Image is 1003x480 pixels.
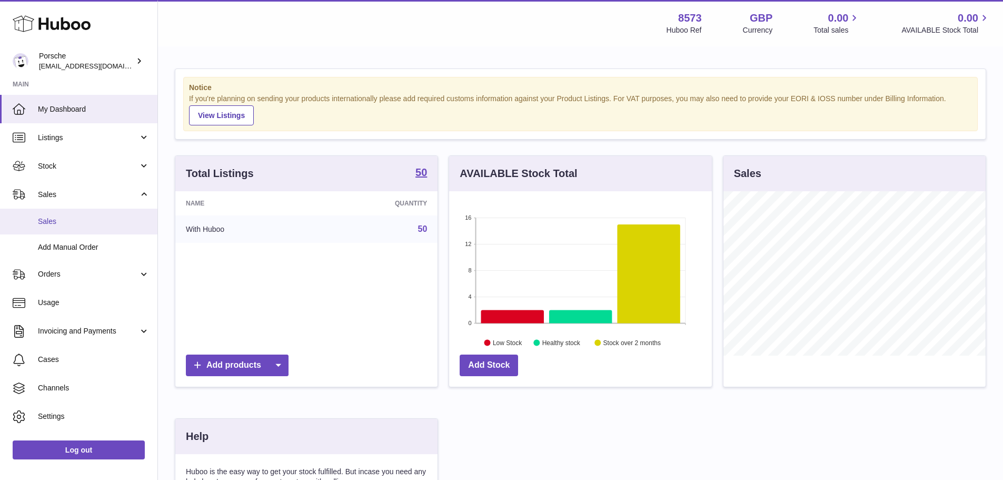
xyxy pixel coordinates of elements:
[38,133,138,143] span: Listings
[189,94,972,125] div: If you're planning on sending your products internationally please add required customs informati...
[38,242,150,252] span: Add Manual Order
[469,320,472,326] text: 0
[189,83,972,93] strong: Notice
[901,25,990,35] span: AVAILABLE Stock Total
[186,166,254,181] h3: Total Listings
[465,214,472,221] text: 16
[38,383,150,393] span: Channels
[175,191,314,215] th: Name
[667,25,702,35] div: Huboo Ref
[38,269,138,279] span: Orders
[13,440,145,459] a: Log out
[734,166,761,181] h3: Sales
[39,51,134,71] div: Porsche
[13,53,28,69] img: internalAdmin-8573@internal.huboo.com
[813,11,860,35] a: 0.00 Total sales
[743,25,773,35] div: Currency
[38,326,138,336] span: Invoicing and Payments
[493,339,522,346] text: Low Stock
[465,241,472,247] text: 12
[186,429,208,444] h3: Help
[175,215,314,243] td: With Huboo
[415,167,427,178] strong: 50
[418,224,428,233] a: 50
[958,11,978,25] span: 0.00
[38,161,138,171] span: Stock
[542,339,581,346] text: Healthy stock
[469,293,472,300] text: 4
[38,355,150,365] span: Cases
[314,191,438,215] th: Quantity
[460,166,577,181] h3: AVAILABLE Stock Total
[415,167,427,180] a: 50
[603,339,661,346] text: Stock over 2 months
[39,62,155,70] span: [EMAIL_ADDRESS][DOMAIN_NAME]
[678,11,702,25] strong: 8573
[38,412,150,422] span: Settings
[469,267,472,273] text: 8
[460,355,518,376] a: Add Stock
[750,11,772,25] strong: GBP
[186,355,289,376] a: Add products
[813,25,860,35] span: Total sales
[38,298,150,308] span: Usage
[38,217,150,227] span: Sales
[901,11,990,35] a: 0.00 AVAILABLE Stock Total
[189,105,254,125] a: View Listings
[828,11,849,25] span: 0.00
[38,190,138,200] span: Sales
[38,104,150,114] span: My Dashboard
